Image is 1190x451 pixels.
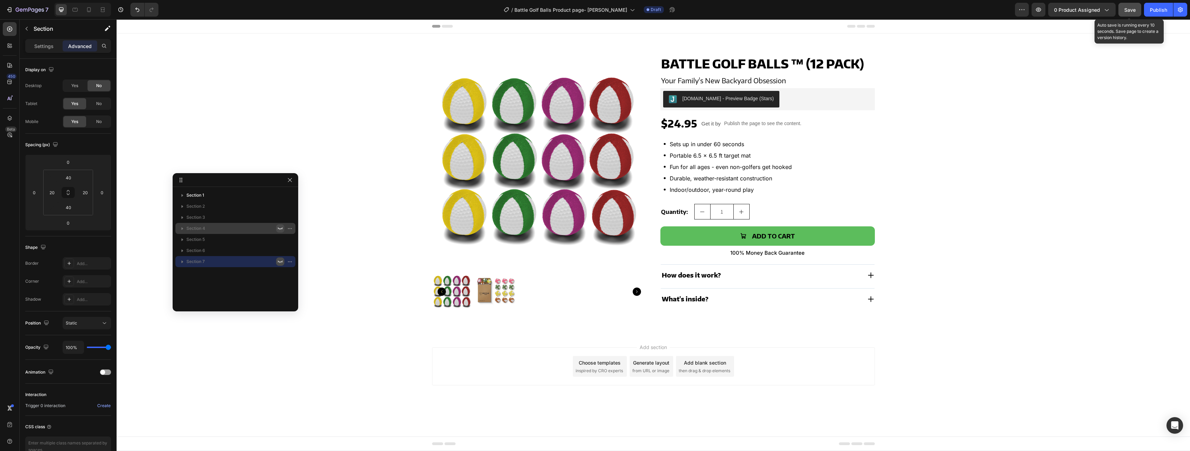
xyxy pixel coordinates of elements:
div: Open Intercom Messenger [1166,417,1183,434]
button: Publish [1144,3,1173,17]
div: 450 [7,74,17,79]
div: Undo/Redo [130,3,158,17]
div: Generate layout [516,340,553,347]
h2: Your Family's New Backyard Obsession [544,56,758,66]
span: / [511,6,513,13]
iframe: Design area [117,19,1190,451]
div: Spacing (px) [25,140,59,150]
span: No [96,119,102,125]
div: Interaction [25,392,46,398]
p: 7 [45,6,48,14]
div: Tablet [25,101,37,107]
div: Add... [77,261,109,267]
span: Save [1124,7,1136,13]
span: No [96,101,102,107]
div: Beta [5,126,17,132]
input: 20px [80,187,90,198]
p: How does it work? [545,252,604,260]
p: Portable 6.5 x 6.5 ft target mat [553,132,634,140]
button: Save [1118,3,1141,17]
div: Add... [77,279,109,285]
div: Animation [25,368,55,377]
span: then drag & drop elements [562,348,614,355]
div: Publish [1150,6,1167,13]
p: Durable, weather-resistant construction [553,155,656,163]
p: Advanced [68,43,92,50]
span: Section 4 [186,225,205,232]
div: Choose templates [462,340,504,347]
div: Display on [25,65,55,75]
span: Section 6 [186,247,205,254]
p: Section [34,25,90,33]
input: 40px [62,202,75,213]
span: Yes [71,83,78,89]
button: Carousel Next Arrow [516,268,524,276]
button: 7 [3,3,52,17]
p: Publish the page to see the content. [607,101,685,108]
button: decrement [578,185,594,200]
div: Shadow [25,296,41,302]
span: Yes [71,119,78,125]
span: Battle Golf Balls Product page- [PERSON_NAME] [514,6,627,13]
p: Get it by [585,101,604,107]
p: Fun for all ages - even non-golfers get hooked [553,144,675,151]
button: Add to cart [544,207,758,226]
p: Quantity: [544,188,571,197]
div: $24.95 [544,97,582,111]
input: 0 [61,157,75,167]
span: Static [66,320,77,326]
div: Shape [25,243,47,252]
span: inspired by CRO experts [459,348,506,355]
button: Carousel Back Arrow [321,268,329,276]
input: 40px [62,172,75,183]
div: Add blank section [567,340,610,347]
button: Judge.me - Preview Badge (Stars) [547,72,663,88]
p: What's inside? [545,275,592,284]
button: Create [97,402,111,410]
h2: Battle Golf Balls ™ (12 pack) [544,35,758,54]
span: Trigger 0 interaction [25,403,65,409]
input: 0 [61,218,75,228]
div: Corner [25,278,39,284]
img: Judgeme.png [552,76,560,84]
div: Desktop [25,83,42,89]
span: Section 5 [186,236,205,243]
div: Mobile [25,119,38,125]
button: Static [63,317,111,329]
p: Settings [34,43,54,50]
input: 0 [97,187,107,198]
span: Section 7 [186,258,205,265]
div: Add... [77,297,109,303]
span: Section 3 [186,214,205,221]
input: Auto [63,341,84,354]
div: [DOMAIN_NAME] - Preview Badge (Stars) [566,76,658,83]
span: Section 1 [186,192,204,199]
span: No [96,83,102,89]
p: Indoor/outdoor, year-round play [553,167,637,174]
span: 0 product assigned [1054,6,1100,13]
span: Draft [651,7,661,13]
input: quantity [594,185,617,200]
div: Opacity [25,343,50,352]
div: Border [25,260,39,266]
p: 100% Money Back Guarantee [544,230,758,237]
button: increment [617,185,633,200]
p: Sets up in under 60 seconds [553,121,628,129]
button: 0 product assigned [1048,3,1116,17]
span: Add section [520,324,553,331]
div: Create [97,403,111,409]
span: Section 2 [186,203,205,210]
input: 20px [47,187,57,198]
span: Yes [71,101,78,107]
div: Position [25,319,51,328]
span: from URL or image [516,348,553,355]
div: CSS class [25,424,52,430]
input: 0 [29,187,39,198]
div: Add to cart [635,211,678,222]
